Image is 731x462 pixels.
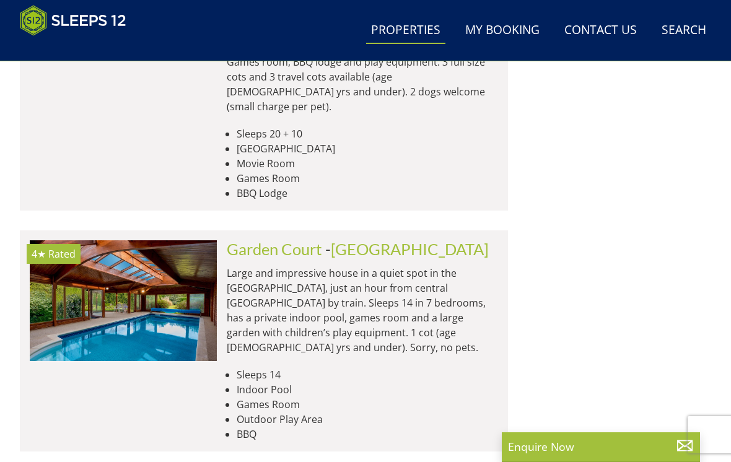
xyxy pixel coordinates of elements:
a: My Booking [460,17,545,45]
a: 4★ Rated [30,240,217,361]
li: BBQ Lodge [237,186,498,201]
li: BBQ [237,427,498,442]
a: [GEOGRAPHIC_DATA] [331,240,489,258]
iframe: Customer reviews powered by Trustpilot [14,43,144,54]
a: Search [657,17,711,45]
li: Sleeps 14 [237,367,498,382]
li: Games Room [237,397,498,412]
a: Contact Us [559,17,642,45]
p: Enquire Now [508,438,694,455]
span: Garden Court has a 4 star rating under the Quality in Tourism Scheme [32,247,46,261]
img: Sleeps 12 [20,5,126,36]
li: Movie Room [237,156,498,171]
li: [GEOGRAPHIC_DATA] [237,141,498,156]
li: Outdoor Play Area [237,412,498,427]
li: Indoor Pool [237,382,498,397]
img: garden-court-surrey-pool-holiday-sleeps12.original.jpg [30,240,217,361]
a: Properties [366,17,445,45]
span: Rated [48,247,76,261]
span: - [325,240,489,258]
p: Large and impressive house in a quiet spot in the [GEOGRAPHIC_DATA], just an hour from central [G... [227,266,498,355]
li: Sleeps 20 + 10 [237,126,498,141]
li: Games Room [237,171,498,186]
a: Garden Court [227,240,322,258]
